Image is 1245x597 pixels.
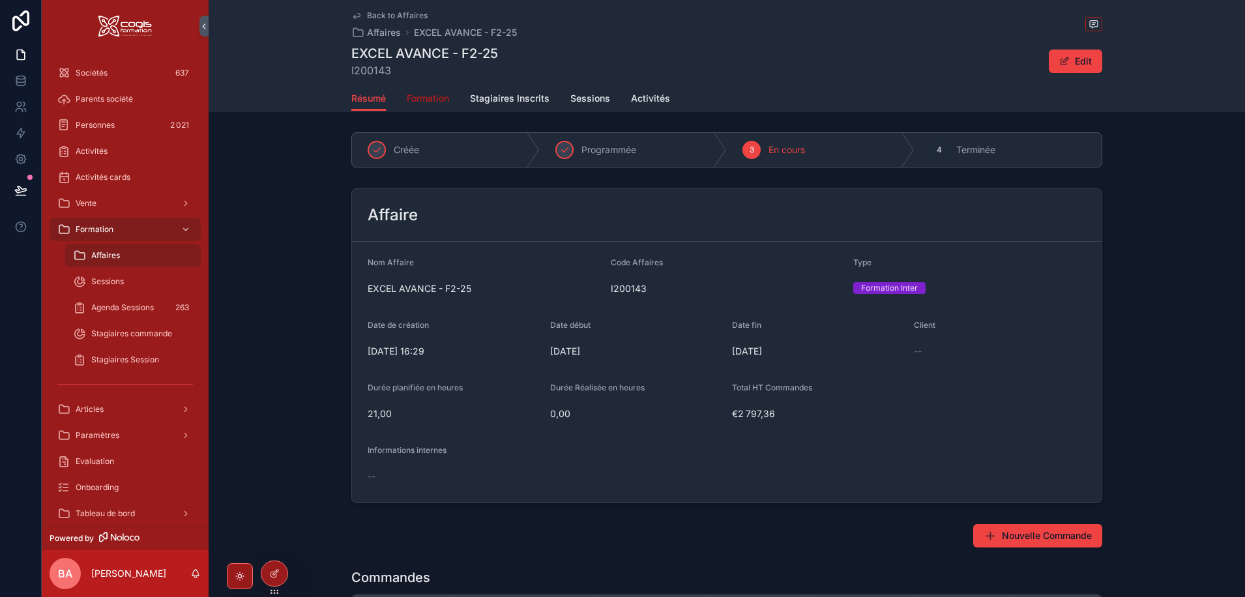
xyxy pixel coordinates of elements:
[367,26,401,39] span: Affaires
[76,146,108,156] span: Activités
[750,145,754,155] span: 3
[351,92,386,105] span: Résumé
[91,302,154,313] span: Agenda Sessions
[76,430,119,441] span: Paramètres
[351,10,428,21] a: Back to Affaires
[853,257,871,267] span: Type
[171,65,193,81] div: 637
[76,172,130,182] span: Activités cards
[914,320,935,330] span: Client
[50,113,201,137] a: Personnes2 021
[76,456,114,467] span: Evaluation
[732,407,903,420] span: €2 797,36
[50,450,201,473] a: Evaluation
[732,383,812,392] span: Total HT Commandes
[937,145,942,155] span: 4
[368,407,540,420] span: 21,00
[42,52,209,527] div: scrollable content
[76,198,96,209] span: Vente
[50,502,201,525] a: Tableau de bord
[368,257,414,267] span: Nom Affaire
[65,322,201,345] a: Stagiaires commande
[611,282,843,295] span: I200143
[50,192,201,215] a: Vente
[42,527,209,550] a: Powered by
[91,355,159,365] span: Stagiaires Session
[631,92,670,105] span: Activités
[351,44,498,63] h1: EXCEL AVANCE - F2-25
[351,26,401,39] a: Affaires
[65,244,201,267] a: Affaires
[861,282,918,294] div: Formation Inter
[65,270,201,293] a: Sessions
[470,87,549,113] a: Stagiaires Inscrits
[50,398,201,421] a: Articles
[1049,50,1102,73] button: Edit
[414,26,517,39] a: EXCEL AVANCE - F2-25
[570,92,610,105] span: Sessions
[50,61,201,85] a: Sociétés637
[368,320,429,330] span: Date de création
[407,87,449,113] a: Formation
[956,143,995,156] span: Terminée
[91,328,172,339] span: Stagiaires commande
[732,345,903,358] span: [DATE]
[76,482,119,493] span: Onboarding
[407,92,449,105] span: Formation
[76,94,133,104] span: Parents société
[470,92,549,105] span: Stagiaires Inscrits
[50,218,201,241] a: Formation
[91,250,120,261] span: Affaires
[570,87,610,113] a: Sessions
[769,143,805,156] span: En cours
[76,120,115,130] span: Personnes
[732,320,761,330] span: Date fin
[98,16,152,36] img: App logo
[368,383,463,392] span: Durée planifiée en heures
[550,407,722,420] span: 0,00
[91,567,166,580] p: [PERSON_NAME]
[50,139,201,163] a: Activités
[50,166,201,189] a: Activités cards
[631,87,670,113] a: Activités
[367,10,428,21] span: Back to Affaires
[394,143,419,156] span: Créée
[166,117,193,133] div: 2 021
[171,300,193,315] div: 263
[50,533,94,544] span: Powered by
[65,348,201,371] a: Stagiaires Session
[76,224,113,235] span: Formation
[65,296,201,319] a: Agenda Sessions263
[351,568,430,587] h1: Commandes
[550,320,591,330] span: Date début
[76,68,108,78] span: Sociétés
[611,257,663,267] span: Code Affaires
[368,470,375,483] span: --
[914,345,922,358] span: --
[50,476,201,499] a: Onboarding
[550,383,645,392] span: Durée Réalisée en heures
[973,524,1102,547] button: Nouvelle Commande
[351,87,386,111] a: Résumé
[1002,529,1092,542] span: Nouvelle Commande
[58,566,72,581] span: BA
[368,445,447,455] span: Informations internes
[50,87,201,111] a: Parents société
[368,282,600,295] span: EXCEL AVANCE - F2-25
[76,404,104,415] span: Articles
[368,345,540,358] span: [DATE] 16:29
[550,345,722,358] span: [DATE]
[50,424,201,447] a: Paramètres
[76,508,135,519] span: Tableau de bord
[581,143,636,156] span: Programmée
[91,276,124,287] span: Sessions
[351,63,498,78] span: I200143
[368,205,418,226] h2: Affaire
